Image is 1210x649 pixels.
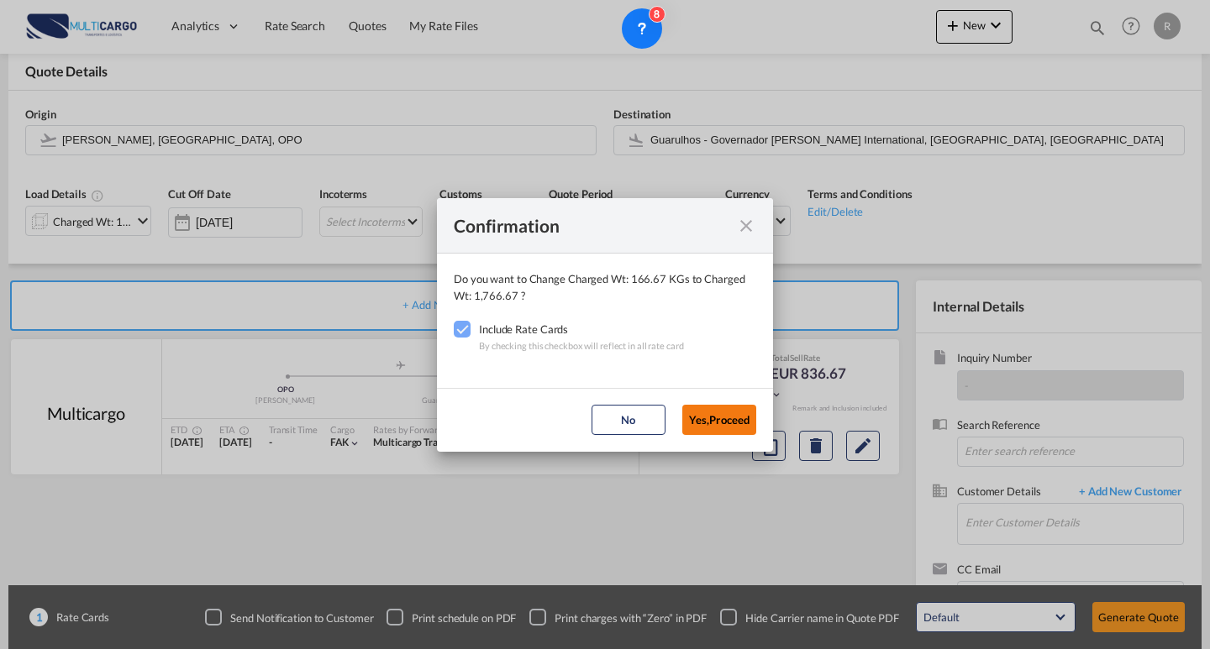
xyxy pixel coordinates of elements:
md-icon: icon-close fg-AAA8AD cursor [736,216,756,236]
button: Yes,Proceed [682,405,756,435]
div: Confirmation [454,215,726,236]
button: No [592,405,665,435]
div: Include Rate Cards [479,321,684,338]
div: Do you want to Change Charged Wt: 166.67 KGs to Charged Wt: 1,766.67 ? [454,270,756,304]
div: By checking this checkbox will reflect in all rate card [479,338,684,354]
md-checkbox: Checkbox No Ink [454,321,479,338]
md-dialog: Confirmation Do you ... [437,198,773,452]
